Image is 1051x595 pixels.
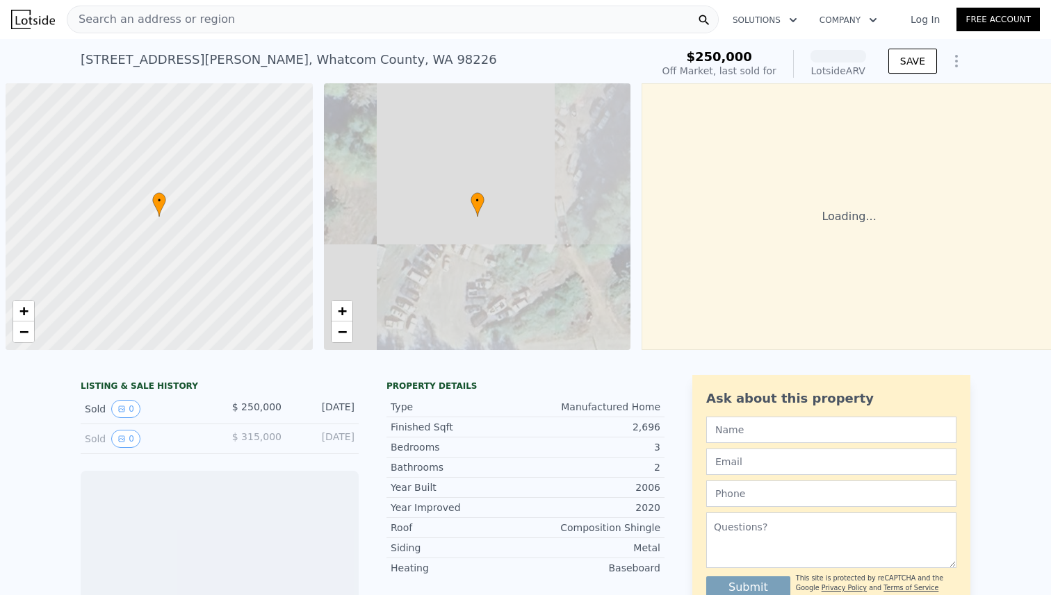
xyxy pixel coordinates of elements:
div: [DATE] [293,430,355,448]
div: 2,696 [525,420,660,434]
span: $ 250,000 [232,401,282,412]
div: 2 [525,460,660,474]
a: Log In [894,12,956,26]
span: $250,000 [686,49,752,64]
div: Manufactured Home [525,400,660,414]
button: Show Options [943,47,970,75]
span: Search an address or region [67,11,235,28]
div: Property details [386,380,665,392]
div: Bathrooms [391,460,525,474]
div: Metal [525,541,660,555]
span: • [152,194,166,207]
div: [STREET_ADDRESS][PERSON_NAME] , Whatcom County , WA 98226 [81,50,497,69]
div: Lotside ARV [810,64,866,78]
button: Solutions [722,8,808,33]
span: • [471,194,484,207]
div: Heating [391,561,525,575]
div: 2006 [525,480,660,494]
span: − [337,323,346,340]
input: Phone [706,480,956,507]
a: Zoom in [332,301,352,321]
div: [DATE] [293,400,355,418]
input: Name [706,417,956,443]
button: Company [808,8,888,33]
div: Baseboard [525,561,660,575]
a: Privacy Policy [822,584,867,592]
a: Terms of Service [883,584,938,592]
span: − [19,323,28,340]
a: Zoom out [332,321,352,342]
div: Bedrooms [391,440,525,454]
input: Email [706,449,956,475]
div: Year Built [391,480,525,494]
span: + [19,302,28,319]
div: 3 [525,440,660,454]
button: View historical data [111,400,140,418]
div: 2020 [525,501,660,514]
div: Ask about this property [706,389,956,408]
div: Year Improved [391,501,525,514]
div: Off Market, last sold for [662,64,776,78]
div: • [471,192,484,217]
a: Free Account [956,8,1040,31]
div: • [152,192,166,217]
img: Lotside [11,10,55,29]
div: Composition Shingle [525,521,660,535]
div: Roof [391,521,525,535]
button: SAVE [888,49,937,74]
button: View historical data [111,430,140,448]
div: Sold [85,400,209,418]
a: Zoom out [13,321,34,342]
span: + [337,302,346,319]
div: Sold [85,430,209,448]
div: Finished Sqft [391,420,525,434]
span: $ 315,000 [232,431,282,442]
div: Type [391,400,525,414]
div: Siding [391,541,525,555]
div: LISTING & SALE HISTORY [81,380,359,394]
a: Zoom in [13,301,34,321]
